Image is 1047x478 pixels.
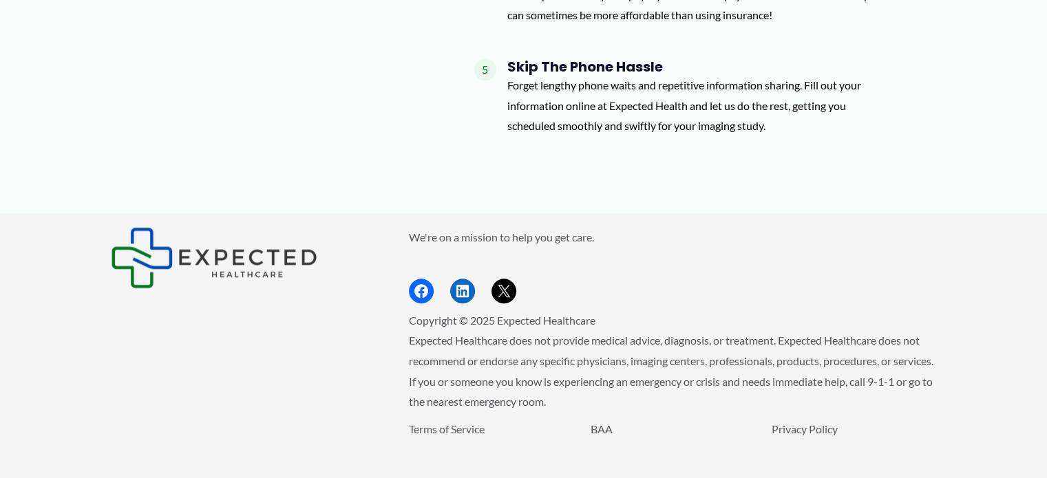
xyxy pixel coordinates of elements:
aside: Footer Widget 3 [409,419,937,470]
img: Expected Healthcare Logo - side, dark font, small [111,227,317,288]
a: BAA [590,422,612,435]
h4: Skip the Phone Hassle [507,58,893,75]
a: Terms of Service [409,422,485,435]
span: 5 [474,58,496,80]
span: Copyright © 2025 Expected Healthcare [409,314,595,327]
aside: Footer Widget 1 [111,227,374,288]
a: Privacy Policy [772,422,838,435]
p: Forget lengthy phone waits and repetitive information sharing. Fill out your information online a... [507,75,893,136]
p: We're on a mission to help you get care. [409,227,937,248]
aside: Footer Widget 2 [409,227,937,303]
span: Expected Healthcare does not provide medical advice, diagnosis, or treatment. Expected Healthcare... [409,334,933,408]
